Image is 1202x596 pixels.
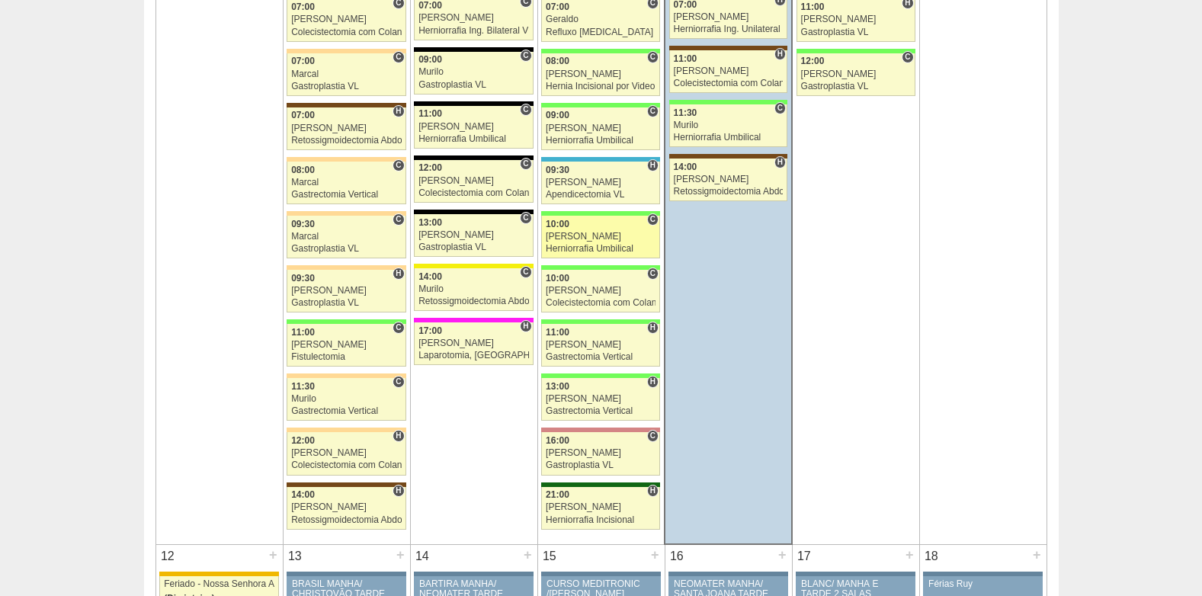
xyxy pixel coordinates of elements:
[414,101,533,106] div: Key: Blanc
[418,122,529,132] div: [PERSON_NAME]
[284,545,307,568] div: 13
[418,80,529,90] div: Gastroplastia VL
[674,175,784,184] div: [PERSON_NAME]
[291,178,402,187] div: Marcal
[546,190,655,200] div: Apendicectomia VL
[414,210,533,214] div: Key: Blanc
[520,104,531,116] span: Consultório
[287,103,405,107] div: Key: Santa Joana
[159,572,278,576] div: Key: Feriado
[291,165,315,175] span: 08:00
[546,394,655,404] div: [PERSON_NAME]
[546,232,655,242] div: [PERSON_NAME]
[546,489,569,500] span: 21:00
[647,159,659,171] span: Hospital
[669,154,787,159] div: Key: Santa Joana
[674,79,784,88] div: Colecistectomia com Colangiografia VL
[647,430,659,442] span: Consultório
[541,428,660,432] div: Key: Santa Helena
[541,107,660,150] a: C 09:00 [PERSON_NAME] Herniorrafia Umbilical
[393,51,404,63] span: Consultório
[669,104,787,147] a: C 11:30 Murilo Herniorrafia Umbilical
[418,134,529,144] div: Herniorrafia Umbilical
[674,66,784,76] div: [PERSON_NAME]
[546,82,655,91] div: Hernia Incisional por Video
[546,244,655,254] div: Herniorrafia Umbilical
[418,176,529,186] div: [PERSON_NAME]
[541,324,660,367] a: H 11:00 [PERSON_NAME] Gastrectomia Vertical
[546,435,569,446] span: 16:00
[291,327,315,338] span: 11:00
[546,69,655,79] div: [PERSON_NAME]
[414,52,533,95] a: C 09:00 Murilo Gastroplastia VL
[546,352,655,362] div: Gastrectomia Vertical
[674,107,697,118] span: 11:30
[520,212,531,224] span: Consultório
[287,157,405,162] div: Key: Bartira
[291,298,402,308] div: Gastroplastia VL
[674,53,697,64] span: 11:00
[674,133,784,143] div: Herniorrafia Umbilical
[774,156,786,168] span: Hospital
[418,230,529,240] div: [PERSON_NAME]
[541,432,660,475] a: C 16:00 [PERSON_NAME] Gastroplastia VL
[291,352,402,362] div: Fistulectomia
[520,50,531,62] span: Consultório
[647,376,659,388] span: Hospital
[541,49,660,53] div: Key: Brasil
[541,373,660,378] div: Key: Brasil
[414,47,533,52] div: Key: Blanc
[546,219,569,229] span: 10:00
[797,49,915,53] div: Key: Brasil
[801,56,825,66] span: 12:00
[418,271,442,282] span: 14:00
[287,49,405,53] div: Key: Bartira
[546,2,569,12] span: 07:00
[801,69,911,79] div: [PERSON_NAME]
[291,2,315,12] span: 07:00
[291,14,402,24] div: [PERSON_NAME]
[414,160,533,203] a: C 12:00 [PERSON_NAME] Colecistectomia com Colangiografia VL
[393,105,404,117] span: Hospital
[291,381,315,392] span: 11:30
[674,187,784,197] div: Retossigmoidectomia Abdominal VL
[920,545,944,568] div: 18
[546,298,655,308] div: Colecistectomia com Colangiografia VL
[291,69,402,79] div: Marcal
[287,319,405,324] div: Key: Brasil
[291,273,315,284] span: 09:30
[546,273,569,284] span: 10:00
[546,286,655,296] div: [PERSON_NAME]
[418,217,442,228] span: 13:00
[546,448,655,458] div: [PERSON_NAME]
[665,545,689,568] div: 16
[647,268,659,280] span: Consultório
[287,487,405,530] a: H 14:00 [PERSON_NAME] Retossigmoidectomia Abdominal VL
[521,545,534,565] div: +
[669,100,787,104] div: Key: Brasil
[156,545,180,568] div: 12
[668,572,787,576] div: Key: Aviso
[546,27,655,37] div: Refluxo [MEDICAL_DATA] esofágico Robótico
[674,12,784,22] div: [PERSON_NAME]
[393,268,404,280] span: Hospital
[674,120,784,130] div: Murilo
[541,487,660,530] a: H 21:00 [PERSON_NAME] Herniorrafia Incisional
[393,376,404,388] span: Consultório
[546,406,655,416] div: Gastrectomia Vertical
[546,340,655,350] div: [PERSON_NAME]
[801,14,911,24] div: [PERSON_NAME]
[546,515,655,525] div: Herniorrafia Incisional
[393,213,404,226] span: Consultório
[418,26,529,36] div: Herniorrafia Ing. Bilateral VL
[902,51,913,63] span: Consultório
[291,82,402,91] div: Gastroplastia VL
[674,162,697,172] span: 14:00
[394,545,407,565] div: +
[291,340,402,350] div: [PERSON_NAME]
[291,244,402,254] div: Gastroplastia VL
[287,270,405,312] a: H 09:30 [PERSON_NAME] Gastroplastia VL
[287,53,405,96] a: C 07:00 Marcal Gastroplastia VL
[414,106,533,149] a: C 11:00 [PERSON_NAME] Herniorrafia Umbilical
[774,48,786,60] span: Hospital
